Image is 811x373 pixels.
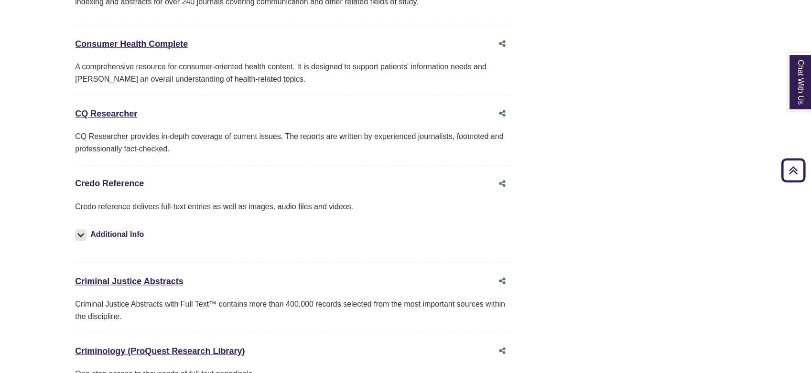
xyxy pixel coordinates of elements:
[493,175,512,193] button: Share this database
[493,272,512,290] button: Share this database
[75,61,512,85] div: A comprehensive resource for consumer-oriented health content. It is designed to support patients...
[75,346,245,356] a: Criminology (ProQuest Research Library)
[493,342,512,360] button: Share this database
[75,130,512,155] div: CQ Researcher provides in-depth coverage of current issues. The reports are written by experience...
[75,228,147,241] button: Additional Info
[493,35,512,53] button: Share this database
[75,39,188,49] a: Consumer Health Complete
[75,109,137,118] a: CQ Researcher
[75,298,512,322] div: Criminal Justice Abstracts with Full Text™ contains more than 400,000 records selected from the m...
[75,201,512,213] p: Credo reference delivers full-text entries as well as images, audio files and videos.
[75,277,183,286] a: Criminal Justice Abstracts
[778,164,809,177] a: Back to Top
[493,105,512,123] button: Share this database
[75,179,144,188] a: Credo Reference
